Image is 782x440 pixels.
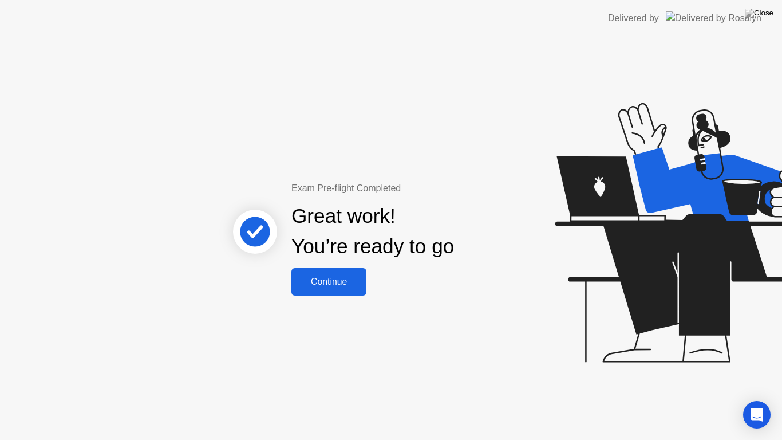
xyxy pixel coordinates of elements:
[295,277,363,287] div: Continue
[291,268,366,296] button: Continue
[291,201,454,262] div: Great work! You’re ready to go
[666,11,761,25] img: Delivered by Rosalyn
[745,9,773,18] img: Close
[743,401,771,429] div: Open Intercom Messenger
[291,182,528,195] div: Exam Pre-flight Completed
[608,11,659,25] div: Delivered by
